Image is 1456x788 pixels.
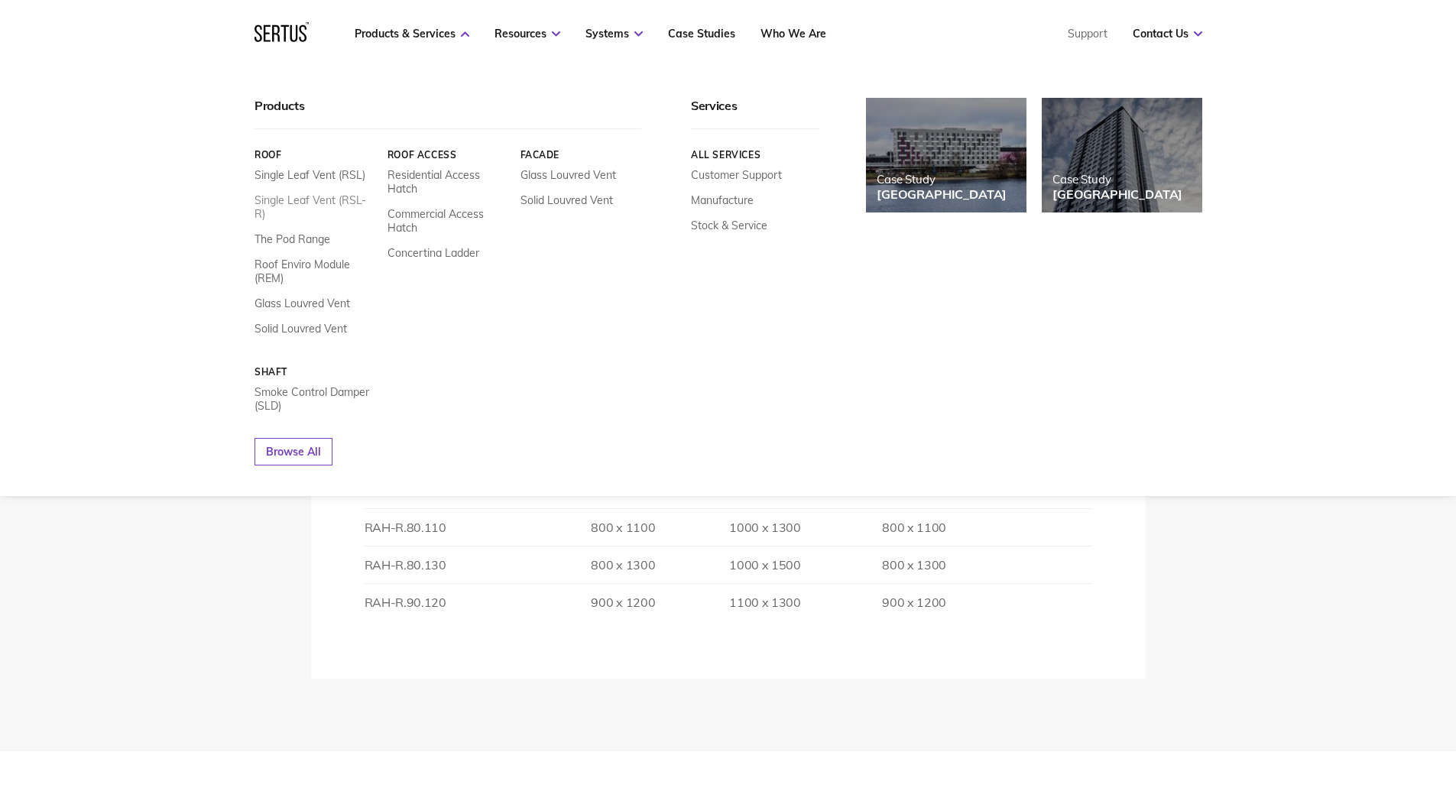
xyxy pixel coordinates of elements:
td: 1000 x 1500 [655,546,800,583]
div: [GEOGRAPHIC_DATA] [877,186,1007,202]
iframe: Chat Widget [1380,715,1456,788]
a: Roof [255,149,376,161]
a: Case Study[GEOGRAPHIC_DATA] [866,98,1026,212]
a: Smoke Control Damper (SLD) [255,385,376,413]
a: The Pod Range [255,232,330,246]
td: 800 x 1100 [510,508,655,546]
a: Systems [585,27,643,41]
a: Contact Us [1133,27,1202,41]
div: Services [691,98,820,129]
td: RAH-R.90.120 [365,583,510,621]
td: 800 x 1100 [801,508,946,546]
td: 1100 x 1300 [655,583,800,621]
a: Who We Are [760,27,826,41]
a: Products & Services [355,27,469,41]
a: Resources [495,27,560,41]
a: Manufacture [691,193,754,207]
a: Case Study[GEOGRAPHIC_DATA] [1042,98,1202,212]
td: 900 x 1200 [510,583,655,621]
a: Shaft [255,366,376,378]
a: Case Studies [668,27,735,41]
td: 800 x 1300 [510,546,655,583]
a: Residential Access Hatch [387,168,508,196]
div: Case Study [1052,172,1182,186]
a: Facade [520,149,641,161]
a: Roof Access [387,149,508,161]
td: RAH-R.80.130 [365,546,510,583]
a: All services [691,149,820,161]
a: Solid Louvred Vent [520,193,612,207]
a: Solid Louvred Vent [255,322,347,336]
td: 1000 x 1300 [655,508,800,546]
a: Browse All [255,438,332,465]
a: Glass Louvred Vent [520,168,615,182]
td: RAH-R.80.110 [365,508,510,546]
a: Concertina Ladder [387,246,478,260]
div: Case Study [877,172,1007,186]
a: Roof Enviro Module (REM) [255,258,376,285]
a: Support [1068,27,1107,41]
a: Single Leaf Vent (RSL) [255,168,365,182]
a: Customer Support [691,168,782,182]
a: Glass Louvred Vent [255,297,350,310]
td: 900 x 1200 [801,583,946,621]
div: Products [255,98,641,129]
div: [GEOGRAPHIC_DATA] [1052,186,1182,202]
td: 800 x 1300 [801,546,946,583]
a: Commercial Access Hatch [387,207,508,235]
a: Stock & Service [691,219,767,232]
a: Single Leaf Vent (RSL-R) [255,193,376,221]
